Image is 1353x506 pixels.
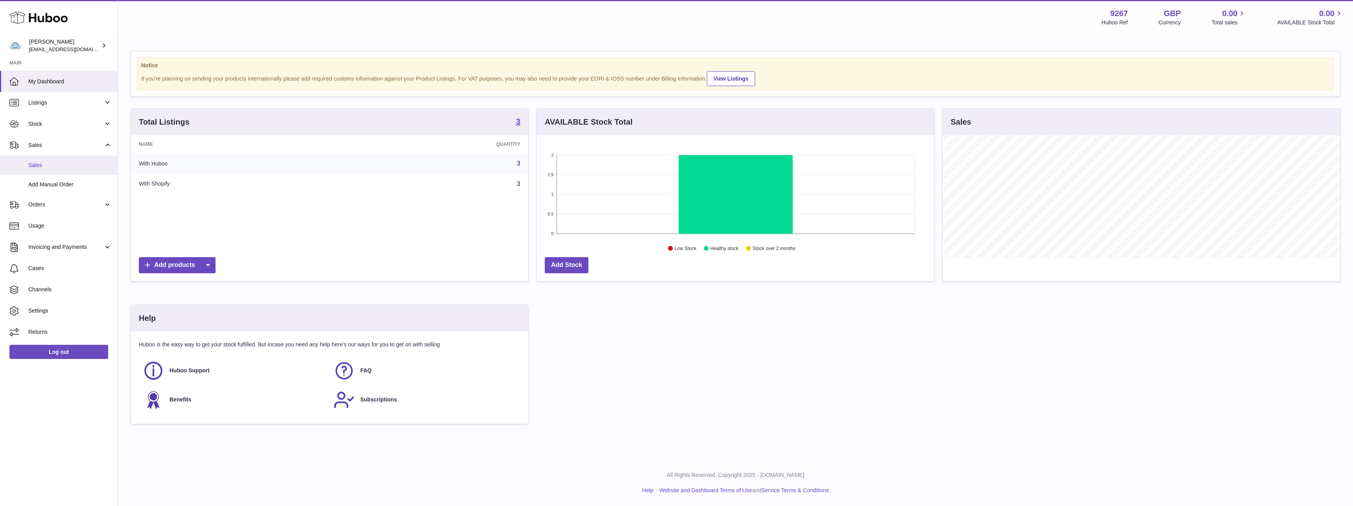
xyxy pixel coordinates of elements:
[1277,8,1344,26] a: 0.00 AVAILABLE Stock Total
[675,246,697,251] text: Low Stock
[124,471,1347,479] p: All Rights Reserved. Copyright 2025 - [DOMAIN_NAME]
[9,40,21,52] img: luke@impactbooks.co
[1164,8,1181,19] strong: GBP
[28,99,103,107] span: Listings
[345,135,528,153] th: Quantity
[131,153,345,174] td: With Huboo
[1110,8,1128,19] strong: 9267
[360,367,372,374] span: FAQ
[170,367,210,374] span: Huboo Support
[710,246,739,251] text: Healthy stock
[28,328,112,336] span: Returns
[547,172,553,177] text: 1.5
[29,38,100,53] div: [PERSON_NAME]
[28,120,103,128] span: Stock
[1222,8,1238,19] span: 0.00
[28,142,103,149] span: Sales
[659,487,752,493] a: Website and Dashboard Terms of Use
[360,396,397,403] span: Subscriptions
[9,345,108,359] a: Log out
[1277,19,1344,26] span: AVAILABLE Stock Total
[516,118,520,125] strong: 3
[143,360,326,381] a: Huboo Support
[28,201,103,208] span: Orders
[170,396,191,403] span: Benefits
[545,117,632,127] h3: AVAILABLE Stock Total
[1102,19,1128,26] div: Huboo Ref
[334,389,516,410] a: Subscriptions
[642,487,654,493] a: Help
[551,192,553,197] text: 1
[516,118,520,127] a: 3
[1319,8,1335,19] span: 0.00
[951,117,971,127] h3: Sales
[141,62,1330,69] strong: Notice
[517,160,520,167] a: 3
[656,487,829,494] li: and
[131,135,345,153] th: Name
[131,174,345,194] td: With Shopify
[141,70,1330,86] div: If you're planning on sending your products internationally please add required customs informati...
[28,243,103,251] span: Invoicing and Payments
[551,153,553,157] text: 2
[28,265,112,272] span: Cases
[143,389,326,410] a: Benefits
[139,341,520,348] p: Huboo is the easy way to get your stock fulfilled. But incase you need any help here's our ways f...
[139,257,216,273] a: Add products
[752,246,795,251] text: Stock over 2 months
[28,162,112,169] span: Sales
[28,181,112,188] span: Add Manual Order
[1211,8,1246,26] a: 0.00 Total sales
[551,231,553,236] text: 0
[28,222,112,230] span: Usage
[545,257,588,273] a: Add Stock
[28,286,112,293] span: Channels
[707,71,755,86] a: View Listings
[29,46,116,52] span: [EMAIL_ADDRESS][DOMAIN_NAME]
[28,307,112,315] span: Settings
[1159,19,1181,26] div: Currency
[139,313,156,324] h3: Help
[28,78,112,85] span: My Dashboard
[1211,19,1246,26] span: Total sales
[761,487,829,493] a: Service Terms & Conditions
[334,360,516,381] a: FAQ
[139,117,190,127] h3: Total Listings
[547,212,553,216] text: 0.5
[517,180,520,187] a: 3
